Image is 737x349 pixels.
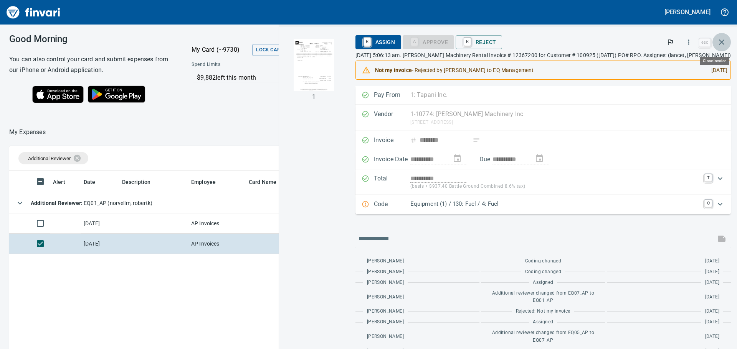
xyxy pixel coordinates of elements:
span: Employee [191,177,226,187]
p: Online and foreign allowed [185,82,353,90]
span: Description [122,177,161,187]
td: [DATE] [81,234,119,254]
span: Coding changed [525,257,562,265]
span: Reject [462,36,496,49]
span: [DATE] [705,257,719,265]
span: [DATE] [705,308,719,315]
span: Card Name [249,177,286,187]
a: T [704,174,712,182]
span: [DATE] [705,318,719,326]
span: [DATE] [705,333,719,341]
button: Lock Card [252,44,287,56]
span: [PERSON_NAME] [367,268,404,276]
img: Download on the App Store [32,86,84,103]
a: esc [699,38,711,47]
p: (basis + $937.40 Battle Ground Combined 8.6% tax) [410,183,700,190]
td: AP Invoices [188,234,246,254]
span: [PERSON_NAME] [367,257,404,265]
span: [PERSON_NAME] [367,318,404,326]
span: [PERSON_NAME] [367,293,404,301]
div: Expand [355,169,731,195]
div: Expand [355,195,731,214]
span: Additional reviewer changed from EQ07_AP to EQ01_AP [485,290,601,305]
nav: breadcrumb [9,128,46,137]
p: My Expenses [9,128,46,137]
span: [DATE] [705,268,719,276]
img: Finvari [5,3,62,21]
a: R [364,38,371,46]
p: [DATE] 5:06:13 am. [PERSON_NAME] Machinery Rental Invoice # 12367200 for Customer # 100925 ([DATE... [355,51,731,59]
span: Date [84,177,106,187]
span: This records your message into the invoice and notifies anyone mentioned [712,229,731,248]
span: Description [122,177,151,187]
button: Flag [662,34,679,51]
span: Coding changed [525,268,562,276]
div: Equipment required [403,38,454,45]
span: Assigned [533,318,553,326]
img: Page 1 [294,39,334,91]
h5: [PERSON_NAME] [664,8,711,16]
span: [PERSON_NAME] [367,279,404,287]
span: EQ01_AP (norvellm, robertk) [31,200,152,206]
p: My Card (···9730) [192,45,249,54]
button: More [680,34,697,51]
div: [DATE] [705,63,727,77]
div: - Rejected by [PERSON_NAME] to EQ Management [375,63,705,77]
strong: Additional Reviewer : [31,200,84,206]
button: RReject [456,35,502,49]
span: [DATE] [705,279,719,287]
button: [PERSON_NAME] [663,6,712,18]
span: Lock Card [256,46,283,54]
p: Equipment (1) / 130: Fuel / 4: Fuel [410,200,700,208]
strong: Not my invoice [375,67,412,73]
td: AP Invoices [188,213,246,234]
div: Additional Reviewer [18,152,88,164]
span: [PERSON_NAME] [367,308,404,315]
p: 1 [312,92,316,102]
a: R [464,38,471,46]
span: Additional Reviewer [28,156,71,161]
span: [DATE] [705,293,719,301]
span: Alert [53,177,65,187]
span: [PERSON_NAME] [367,333,404,341]
span: Rejected: Not my invoice [516,308,570,315]
img: Get it on Google Play [84,82,150,107]
span: Assign [362,36,395,49]
span: Employee [191,177,216,187]
td: [DATE] [81,213,119,234]
span: Assigned [533,279,553,287]
a: C [704,200,712,207]
span: Alert [53,177,75,187]
p: Total [374,174,410,190]
span: Additional reviewer changed from EQ05_AP to EQ07_AP [485,329,601,344]
span: Date [84,177,96,187]
span: Card Name [249,177,276,187]
span: Spend Limits [192,61,286,69]
p: Code [374,200,410,210]
h3: Good Morning [9,34,172,44]
button: RAssign [355,35,401,49]
h6: You can also control your card and submit expenses from our iPhone or Android application. [9,54,172,75]
p: $9,882 left this month [197,73,352,82]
